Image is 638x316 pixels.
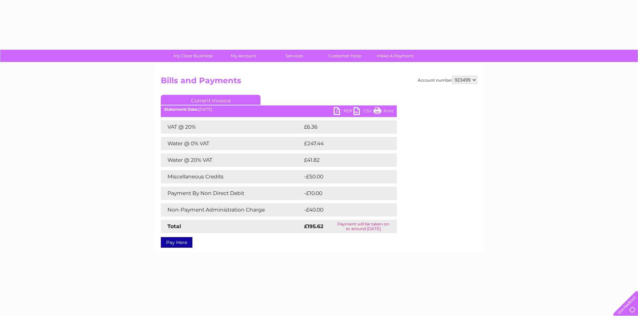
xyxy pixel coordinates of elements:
td: £6.36 [302,120,381,134]
td: Non-Payment Administration Charge [161,203,302,217]
a: Customer Help [317,50,372,62]
td: Miscellaneous Credits [161,170,302,183]
b: Statement Date: [164,107,198,112]
a: CSV [354,107,373,117]
td: VAT @ 20% [161,120,302,134]
strong: Total [167,223,181,229]
a: My Account [216,50,271,62]
a: My Clear Business [166,50,221,62]
td: Payment will be taken on or around [DATE] [330,220,397,233]
h2: Bills and Payments [161,76,477,89]
div: Account number [418,76,477,84]
div: [DATE] [161,107,397,112]
a: Current Invoice [161,95,261,105]
td: -£50.00 [302,170,385,183]
td: Water @ 0% VAT [161,137,302,150]
a: Pay Here [161,237,192,248]
a: Print [373,107,393,117]
td: -£40.00 [302,203,385,217]
td: -£10.00 [302,187,384,200]
td: £41.82 [302,154,383,167]
a: Services [267,50,322,62]
strong: £195.62 [304,223,323,229]
a: PDF [334,107,354,117]
td: Water @ 20% VAT [161,154,302,167]
td: Payment By Non Direct Debit [161,187,302,200]
a: Make A Payment [368,50,423,62]
td: £247.44 [302,137,385,150]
